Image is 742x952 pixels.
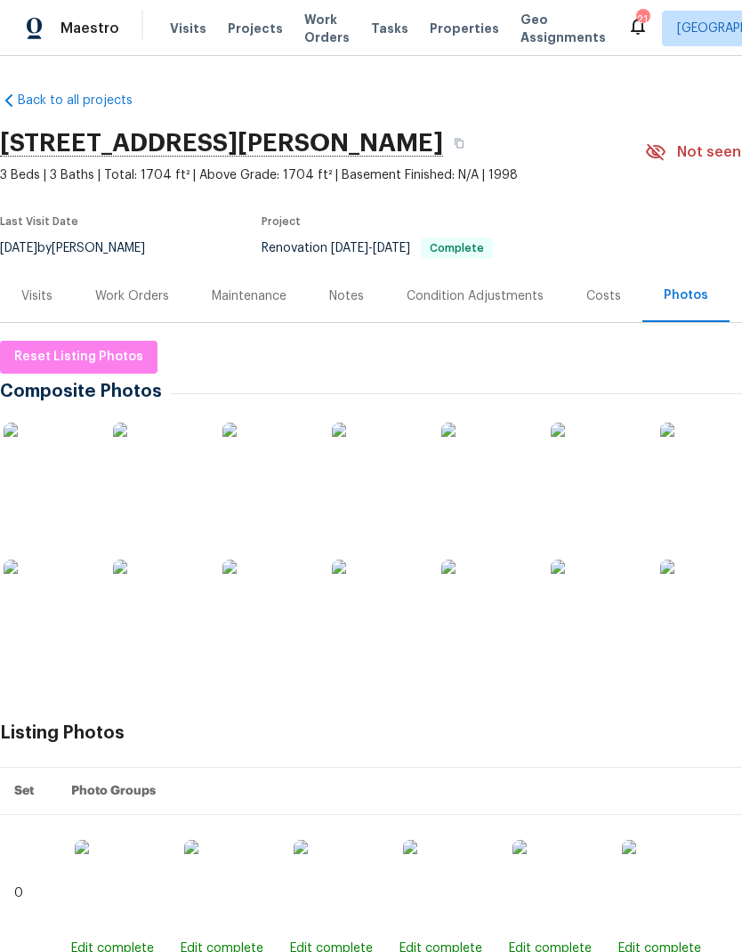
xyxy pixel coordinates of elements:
[228,20,283,37] span: Projects
[21,287,52,305] div: Visits
[95,287,169,305] div: Work Orders
[14,346,143,368] span: Reset Listing Photos
[304,11,350,46] span: Work Orders
[331,242,368,254] span: [DATE]
[586,287,621,305] div: Costs
[636,11,649,28] div: 21
[664,286,708,304] div: Photos
[407,287,544,305] div: Condition Adjustments
[423,243,491,254] span: Complete
[329,287,364,305] div: Notes
[262,242,493,254] span: Renovation
[262,216,301,227] span: Project
[373,242,410,254] span: [DATE]
[430,20,499,37] span: Properties
[60,20,119,37] span: Maestro
[371,22,408,35] span: Tasks
[520,11,606,46] span: Geo Assignments
[331,242,410,254] span: -
[443,127,475,159] button: Copy Address
[170,20,206,37] span: Visits
[212,287,286,305] div: Maintenance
